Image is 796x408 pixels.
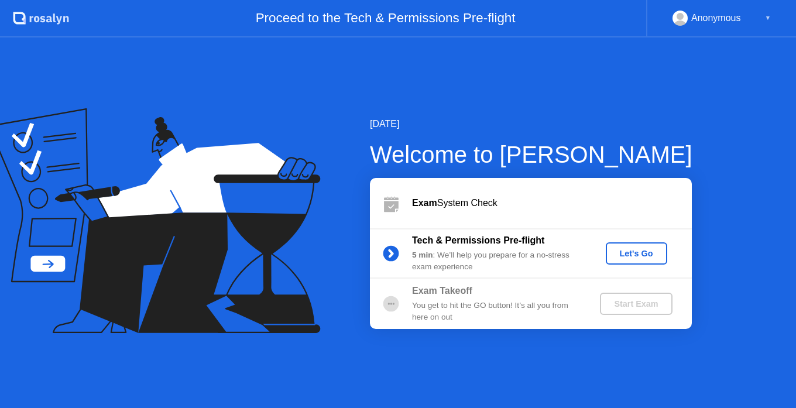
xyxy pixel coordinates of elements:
[412,249,581,273] div: : We’ll help you prepare for a no-stress exam experience
[765,11,771,26] div: ▼
[606,242,667,265] button: Let's Go
[691,11,741,26] div: Anonymous
[610,249,663,258] div: Let's Go
[370,117,692,131] div: [DATE]
[412,286,472,296] b: Exam Takeoff
[412,251,433,259] b: 5 min
[412,196,692,210] div: System Check
[370,137,692,172] div: Welcome to [PERSON_NAME]
[605,299,667,308] div: Start Exam
[412,198,437,208] b: Exam
[412,235,544,245] b: Tech & Permissions Pre-flight
[412,300,581,324] div: You get to hit the GO button! It’s all you from here on out
[600,293,672,315] button: Start Exam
